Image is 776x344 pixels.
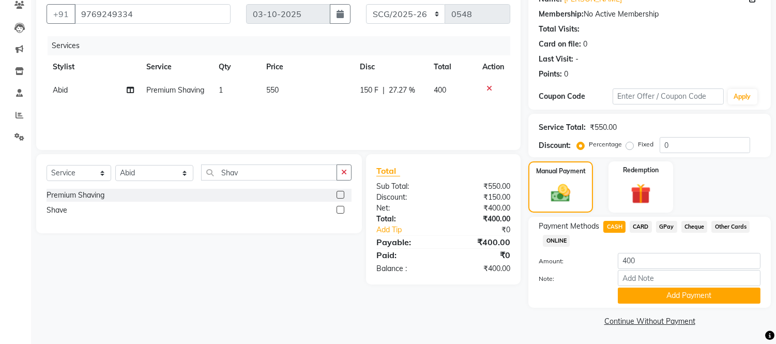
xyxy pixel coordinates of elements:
[539,24,580,35] div: Total Visits:
[536,167,586,176] label: Manual Payment
[360,85,378,96] span: 150 F
[428,55,476,79] th: Total
[589,140,622,149] label: Percentage
[389,85,415,96] span: 27.27 %
[618,288,760,304] button: Add Payment
[476,55,510,79] th: Action
[383,85,385,96] span: |
[728,89,757,104] button: Apply
[530,316,769,327] a: Continue Without Payment
[630,221,652,233] span: CARD
[47,4,75,24] button: +91
[369,225,456,235] a: Add Tip
[369,192,444,203] div: Discount:
[146,85,204,95] span: Premium Shaving
[369,236,444,248] div: Payable:
[47,205,67,216] div: Shave
[267,85,279,95] span: 550
[539,91,613,102] div: Coupon Code
[369,263,444,274] div: Balance :
[369,181,444,192] div: Sub Total:
[543,235,570,247] span: ONLINE
[219,85,223,95] span: 1
[681,221,708,233] span: Cheque
[583,39,587,50] div: 0
[444,181,519,192] div: ₹550.00
[48,36,518,55] div: Services
[456,225,519,235] div: ₹0
[711,221,750,233] span: Other Cards
[47,190,104,201] div: Premium Shaving
[444,236,519,248] div: ₹400.00
[625,181,657,206] img: _gift.svg
[140,55,212,79] th: Service
[539,54,573,65] div: Last Visit:
[434,85,446,95] span: 400
[564,69,568,80] div: 0
[656,221,677,233] span: GPay
[539,221,599,232] span: Payment Methods
[575,54,579,65] div: -
[539,39,581,50] div: Card on file:
[444,192,519,203] div: ₹150.00
[212,55,261,79] th: Qty
[444,263,519,274] div: ₹400.00
[539,9,584,20] div: Membership:
[444,203,519,214] div: ₹400.00
[539,122,586,133] div: Service Total:
[444,249,519,261] div: ₹0
[539,140,571,151] div: Discount:
[376,166,400,176] span: Total
[603,221,626,233] span: CASH
[539,69,562,80] div: Points:
[369,203,444,214] div: Net:
[531,274,610,283] label: Note:
[623,166,659,175] label: Redemption
[47,55,140,79] th: Stylist
[613,88,723,104] input: Enter Offer / Coupon Code
[444,214,519,225] div: ₹400.00
[369,214,444,225] div: Total:
[53,85,68,95] span: Abid
[369,249,444,261] div: Paid:
[201,164,337,181] input: Search or Scan
[545,182,576,204] img: _cash.svg
[74,4,231,24] input: Search by Name/Mobile/Email/Code
[261,55,354,79] th: Price
[590,122,617,133] div: ₹550.00
[539,9,760,20] div: No Active Membership
[618,270,760,286] input: Add Note
[618,253,760,269] input: Amount
[531,257,610,266] label: Amount:
[638,140,653,149] label: Fixed
[354,55,428,79] th: Disc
